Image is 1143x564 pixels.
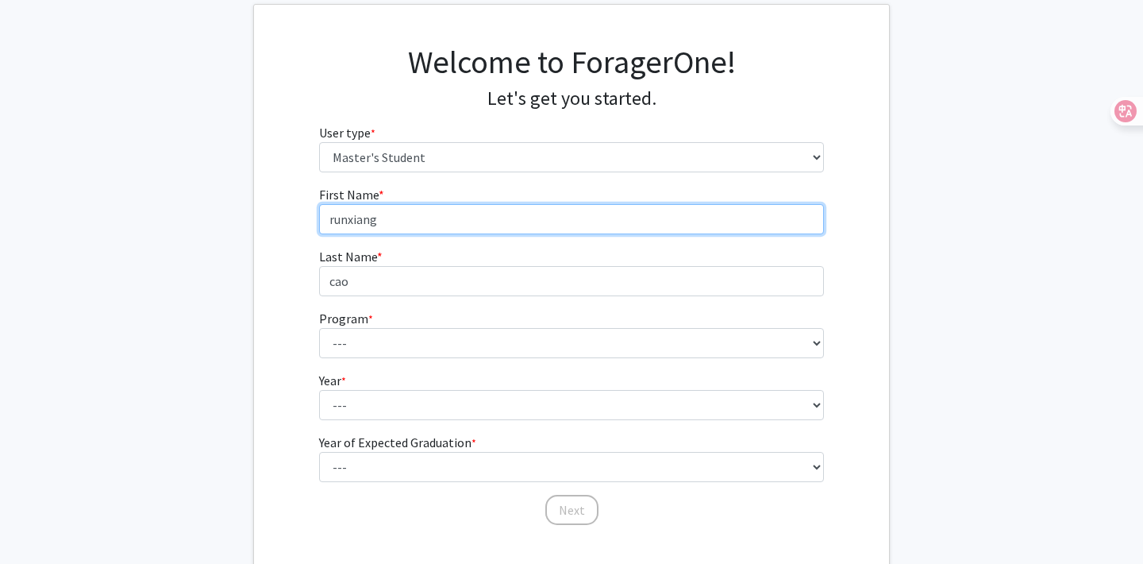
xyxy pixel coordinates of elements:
[319,371,346,390] label: Year
[319,249,377,265] span: Last Name
[319,433,476,452] label: Year of Expected Graduation
[319,309,373,328] label: Program
[319,43,825,81] h1: Welcome to ForagerOne!
[545,495,598,525] button: Next
[319,123,375,142] label: User type
[319,87,825,110] h4: Let's get you started.
[1076,493,1131,552] iframe: Chat
[319,187,379,203] span: First Name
